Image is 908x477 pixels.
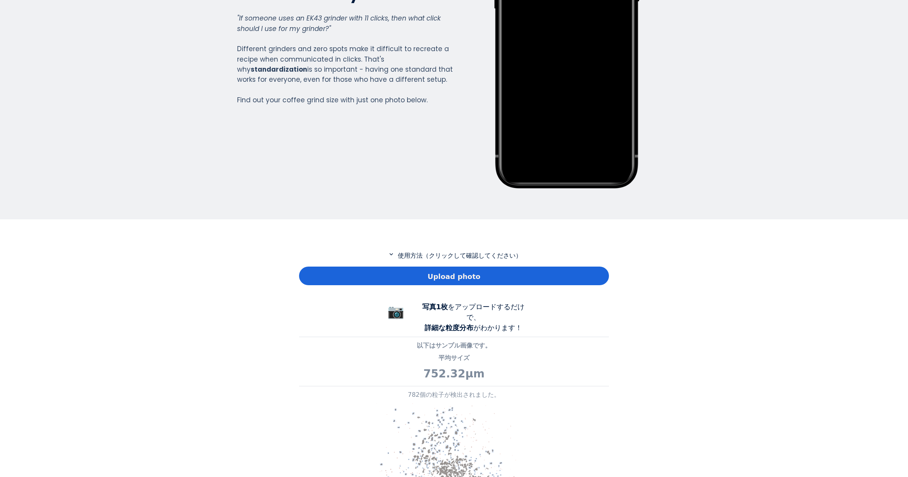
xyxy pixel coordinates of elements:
p: 使用方法（クリックして確認してください） [299,251,609,260]
em: "If someone uses an EK43 grinder with 11 clicks, then what click should I use for my grinder?" [237,14,441,33]
div: Different grinders and zero spots make it difficult to recreate a recipe when communicated in cli... [237,13,453,105]
p: 以下はサンプル画像です。 [299,341,609,350]
span: 📷 [387,304,404,319]
div: をアップロードするだけで、 がわかります！ [415,301,531,333]
p: 782個の粒子が検出されました。 [299,390,609,400]
b: 写真1枚 [422,303,448,311]
p: 752.32μm [299,366,609,382]
mat-icon: expand_more [387,251,396,258]
strong: standardization [251,65,307,74]
b: 詳細な粒度分布 [425,324,473,332]
p: 平均サイズ [299,353,609,363]
span: Upload photo [428,271,480,282]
